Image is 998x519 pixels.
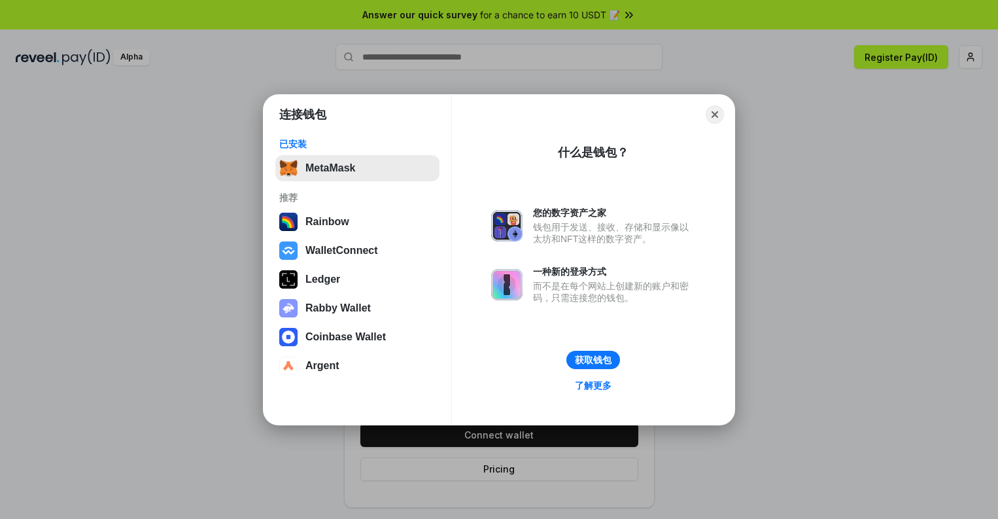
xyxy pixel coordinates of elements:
button: MetaMask [275,155,439,181]
div: 获取钱包 [575,354,611,366]
div: 钱包用于发送、接收、存储和显示像以太坊和NFT这样的数字资产。 [533,221,695,245]
button: Close [706,105,724,124]
button: Rainbow [275,209,439,235]
img: svg+xml,%3Csvg%20xmlns%3D%22http%3A%2F%2Fwww.w3.org%2F2000%2Fsvg%22%20fill%3D%22none%22%20viewBox... [491,210,523,242]
img: svg+xml,%3Csvg%20width%3D%2228%22%20height%3D%2228%22%20viewBox%3D%220%200%2028%2028%22%20fill%3D... [279,328,298,346]
img: svg+xml,%3Csvg%20xmlns%3D%22http%3A%2F%2Fwww.w3.org%2F2000%2Fsvg%22%20width%3D%2228%22%20height%3... [279,270,298,289]
button: Rabby Wallet [275,295,439,321]
img: svg+xml,%3Csvg%20width%3D%22120%22%20height%3D%22120%22%20viewBox%3D%220%200%20120%20120%22%20fil... [279,213,298,231]
div: WalletConnect [305,245,378,257]
div: 一种新的登录方式 [533,266,695,277]
button: Ledger [275,266,439,293]
button: 获取钱包 [566,351,620,369]
a: 了解更多 [567,377,619,394]
h1: 连接钱包 [279,107,326,122]
div: Ledger [305,274,340,285]
div: 什么是钱包？ [558,145,628,160]
button: WalletConnect [275,238,439,264]
div: Argent [305,360,339,372]
img: svg+xml,%3Csvg%20fill%3D%22none%22%20height%3D%2233%22%20viewBox%3D%220%200%2035%2033%22%20width%... [279,159,298,177]
div: Rainbow [305,216,349,228]
div: 您的数字资产之家 [533,207,695,219]
div: MetaMask [305,162,355,174]
div: 而不是在每个网站上创建新的账户和密码，只需连接您的钱包。 [533,280,695,304]
img: svg+xml,%3Csvg%20width%3D%2228%22%20height%3D%2228%22%20viewBox%3D%220%200%2028%2028%22%20fill%3D... [279,242,298,260]
img: svg+xml,%3Csvg%20xmlns%3D%22http%3A%2F%2Fwww.w3.org%2F2000%2Fsvg%22%20fill%3D%22none%22%20viewBox... [491,269,523,300]
button: Argent [275,353,439,379]
img: svg+xml,%3Csvg%20xmlns%3D%22http%3A%2F%2Fwww.w3.org%2F2000%2Fsvg%22%20fill%3D%22none%22%20viewBox... [279,299,298,317]
button: Coinbase Wallet [275,324,439,350]
div: 了解更多 [575,380,611,391]
div: Rabby Wallet [305,302,371,314]
div: 推荐 [279,192,436,204]
div: 已安装 [279,138,436,150]
img: svg+xml,%3Csvg%20width%3D%2228%22%20height%3D%2228%22%20viewBox%3D%220%200%2028%2028%22%20fill%3D... [279,357,298,375]
div: Coinbase Wallet [305,331,386,343]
